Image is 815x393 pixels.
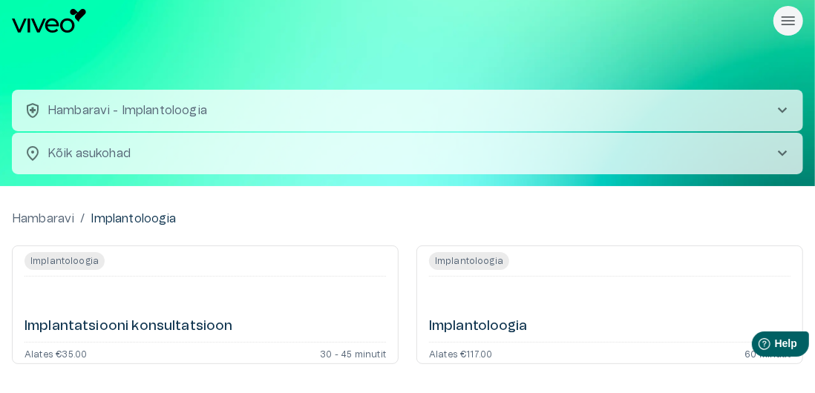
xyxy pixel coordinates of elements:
[24,252,105,270] span: Implantoloogia
[24,145,42,162] span: location_on
[773,102,791,119] span: chevron_right
[12,90,803,131] button: health_and_safetyHambaravi - Implantoloogiachevron_right
[429,349,492,357] p: Alates €117.00
[91,210,177,228] p: Implantoloogia
[12,9,767,33] a: Navigate to homepage
[24,317,233,336] h6: Implantatsiooni konsultatsioon
[429,317,527,336] h6: Implantoloogia
[320,349,386,357] p: 30 - 45 minutit
[773,6,803,36] button: Rippmenüü nähtavus
[429,252,509,270] span: Implantoloogia
[416,245,803,364] a: Open service booking details
[48,102,207,119] p: Hambaravi - Implantoloogia
[80,210,85,228] p: /
[12,210,74,228] a: Hambaravi
[773,145,791,162] span: chevron_right
[12,245,399,364] a: Open service booking details
[24,349,87,357] p: Alates €35.00
[48,145,750,162] p: Kõik asukohad
[12,9,86,33] img: Viveo logo
[699,326,815,367] iframe: Help widget launcher
[24,102,42,119] span: health_and_safety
